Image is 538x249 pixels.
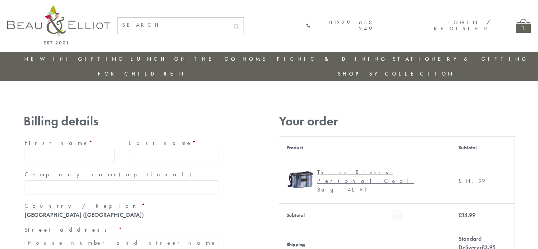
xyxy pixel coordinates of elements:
[516,19,531,33] a: 1
[434,19,491,32] a: Login / Register
[393,55,528,63] a: Stationery & Gifting
[25,137,115,149] label: First name
[25,169,219,180] label: Company name
[277,55,387,63] a: Picnic & Dining
[279,114,515,129] h3: Your order
[78,55,125,63] a: Gifting
[130,55,237,63] a: Lunch On The Go
[7,5,110,44] img: logo
[24,55,73,63] a: New in!
[129,137,219,149] label: Last name
[25,200,219,212] label: Country / Region
[25,224,219,236] label: Street address
[98,70,186,77] a: For Children
[23,114,220,129] h3: Billing details
[306,20,374,32] a: 01279 653 249
[242,55,271,63] a: Home
[338,70,455,77] a: Shop by collection
[25,211,144,219] strong: [GEOGRAPHIC_DATA] ([GEOGRAPHIC_DATA])
[119,171,195,178] span: (optional)
[118,18,229,33] input: SEARCH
